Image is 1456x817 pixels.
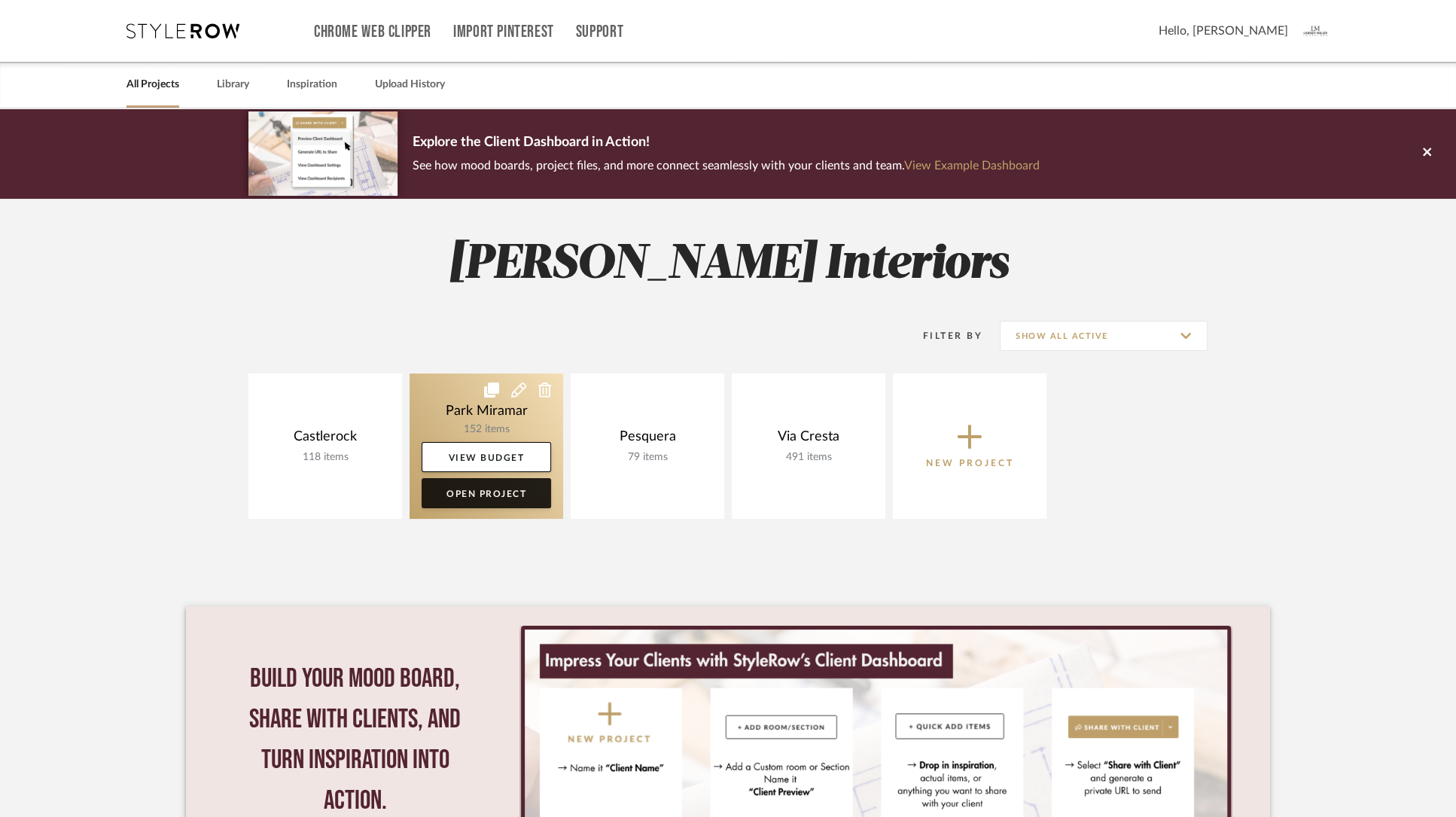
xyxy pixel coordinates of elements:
[413,131,1040,155] p: Explore the Client Dashboard in Action!
[126,75,179,95] a: All Projects
[583,451,712,464] div: 79 items
[583,428,712,451] div: Pesquera
[314,26,431,38] a: Chrome Web Clipper
[260,451,390,464] div: 118 items
[903,328,982,343] div: Filter By
[375,75,445,95] a: Upload History
[260,428,390,451] div: Castlerock
[926,456,1014,471] p: New Project
[1159,22,1288,40] span: Hello, [PERSON_NAME]
[1299,15,1331,47] img: avatar
[422,442,551,472] a: View Budget
[217,75,249,95] a: Library
[576,26,623,38] a: Support
[893,373,1046,519] button: New Project
[248,111,398,195] img: d5d033c5-7b12-40c2-a960-1ecee1989c38.png
[186,236,1270,293] h2: [PERSON_NAME] Interiors
[744,428,873,451] div: Via Cresta
[413,155,1040,176] p: See how mood boards, project files, and more connect seamlessly with your clients and team.
[904,160,1040,172] a: View Example Dashboard
[453,26,554,38] a: Import Pinterest
[287,75,337,95] a: Inspiration
[744,451,873,464] div: 491 items
[422,478,551,508] a: Open Project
